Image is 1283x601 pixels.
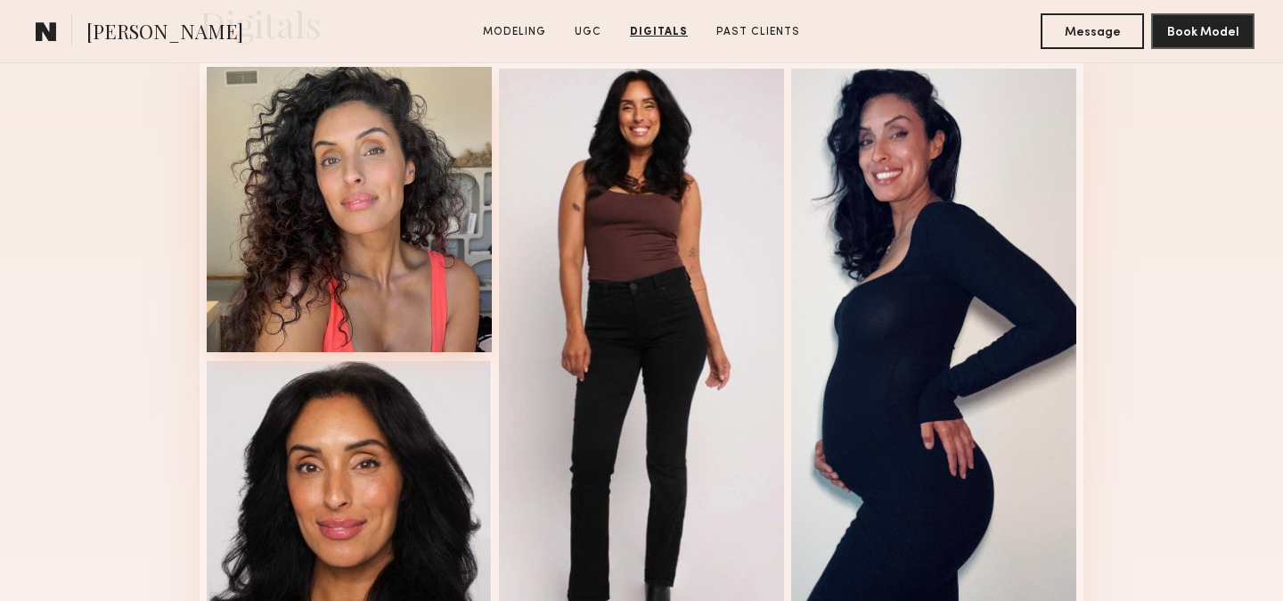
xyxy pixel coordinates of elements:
[86,18,243,49] span: [PERSON_NAME]
[709,24,807,40] a: Past Clients
[1041,13,1144,49] button: Message
[1151,13,1254,49] button: Book Model
[1151,23,1254,38] a: Book Model
[623,24,695,40] a: Digitals
[476,24,553,40] a: Modeling
[568,24,609,40] a: UGC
